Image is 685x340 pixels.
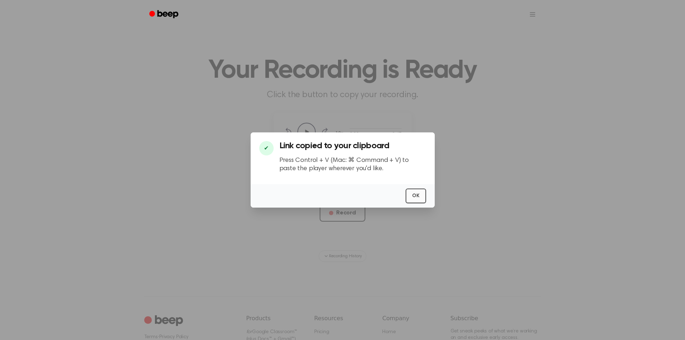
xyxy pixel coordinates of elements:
[524,6,541,23] button: Open menu
[144,8,185,22] a: Beep
[279,157,426,173] p: Press Control + V (Mac: ⌘ Command + V) to paste the player wherever you'd like.
[279,141,426,151] h3: Link copied to your clipboard
[406,189,426,203] button: OK
[259,141,274,155] div: ✔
